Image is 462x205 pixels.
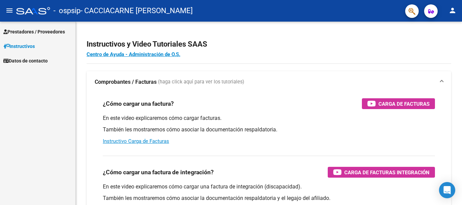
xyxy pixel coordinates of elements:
h2: Instructivos y Video Tutoriales SAAS [87,38,451,51]
p: También les mostraremos cómo asociar la documentación respaldatoria y el legajo del afiliado. [103,195,435,202]
span: - CACCIACARNE [PERSON_NAME] [80,3,193,18]
p: En este video explicaremos cómo cargar facturas. [103,114,435,122]
p: En este video explicaremos cómo cargar una factura de integración (discapacidad). [103,183,435,190]
span: Carga de Facturas [378,100,430,108]
mat-icon: person [448,6,457,15]
span: Carga de Facturas Integración [344,168,430,177]
span: (haga click aquí para ver los tutoriales) [158,78,244,86]
a: Centro de Ayuda - Administración de O.S. [87,51,180,57]
strong: Comprobantes / Facturas [95,78,157,86]
mat-icon: menu [5,6,14,15]
a: Instructivo Carga de Facturas [103,138,169,144]
h3: ¿Cómo cargar una factura de integración? [103,168,214,177]
h3: ¿Cómo cargar una factura? [103,99,174,108]
button: Carga de Facturas Integración [328,167,435,178]
mat-expansion-panel-header: Comprobantes / Facturas (haga click aquí para ver los tutoriales) [87,71,451,93]
span: Prestadores / Proveedores [3,28,65,35]
span: Instructivos [3,43,35,50]
div: Open Intercom Messenger [439,182,455,198]
button: Carga de Facturas [362,98,435,109]
span: Datos de contacto [3,57,48,65]
p: También les mostraremos cómo asociar la documentación respaldatoria. [103,126,435,133]
span: - ospsip [53,3,80,18]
